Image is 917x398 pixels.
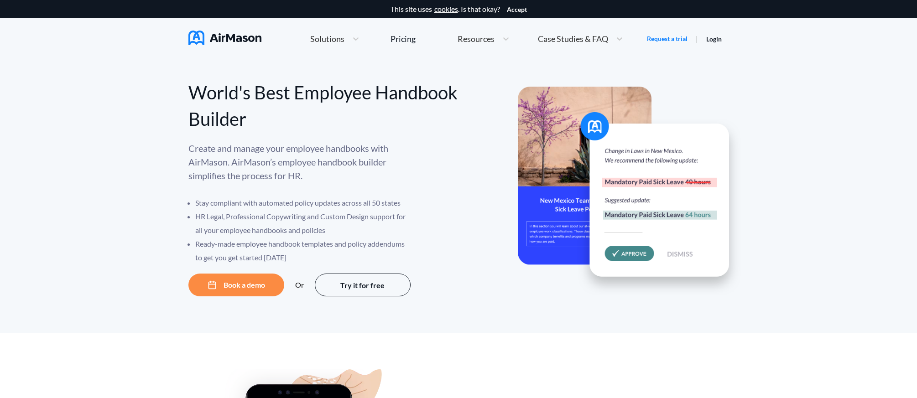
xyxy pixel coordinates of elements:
button: Book a demo [188,274,284,296]
li: Ready-made employee handbook templates and policy addendums to get you get started [DATE] [195,237,412,264]
div: Or [295,281,304,289]
img: hero-banner [518,87,741,296]
li: HR Legal, Professional Copywriting and Custom Design support for all your employee handbooks and ... [195,210,412,237]
a: cookies [434,5,458,13]
img: AirMason Logo [188,31,261,45]
span: Solutions [310,35,344,43]
span: | [696,34,698,43]
div: World's Best Employee Handbook Builder [188,79,459,132]
div: Pricing [391,35,416,43]
span: Case Studies & FAQ [538,35,608,43]
button: Accept cookies [507,6,527,13]
button: Try it for free [315,274,411,296]
a: Request a trial [647,34,688,43]
span: Resources [458,35,495,43]
a: Login [706,35,722,43]
p: Create and manage your employee handbooks with AirMason. AirMason’s employee handbook builder sim... [188,141,412,182]
li: Stay compliant with automated policy updates across all 50 states [195,196,412,210]
a: Pricing [391,31,416,47]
